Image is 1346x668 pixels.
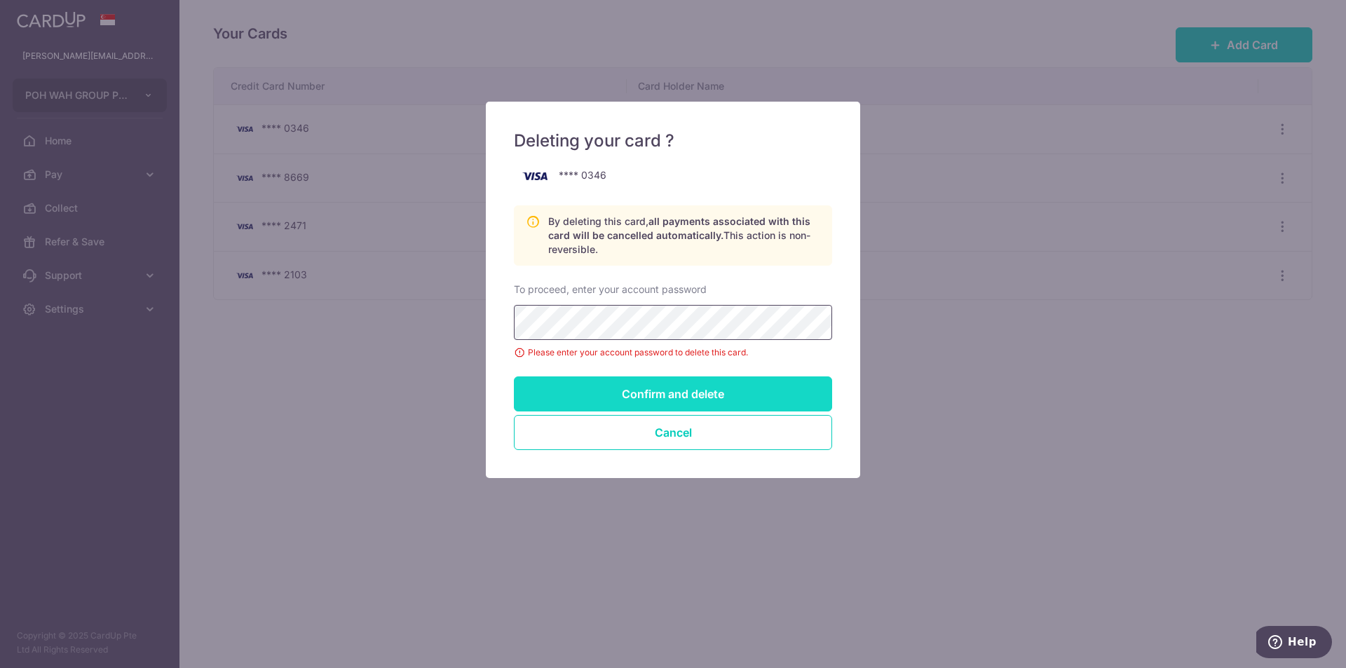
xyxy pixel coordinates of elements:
[1256,626,1332,661] iframe: Opens a widget where you can find more information
[514,346,832,360] span: Please enter your account password to delete this card.
[548,214,820,257] p: By deleting this card, This action is non-reversible.
[514,415,832,450] button: Close
[514,376,832,411] input: Confirm and delete
[514,163,556,189] img: visa-761abec96037c8ab836742a37ff580f5eed1c99042f5b0e3b4741c5ac3fec333.png
[514,282,707,296] label: To proceed, enter your account password
[548,215,810,241] span: all payments associated with this card will be cancelled automatically.
[514,130,832,152] h5: Deleting your card ?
